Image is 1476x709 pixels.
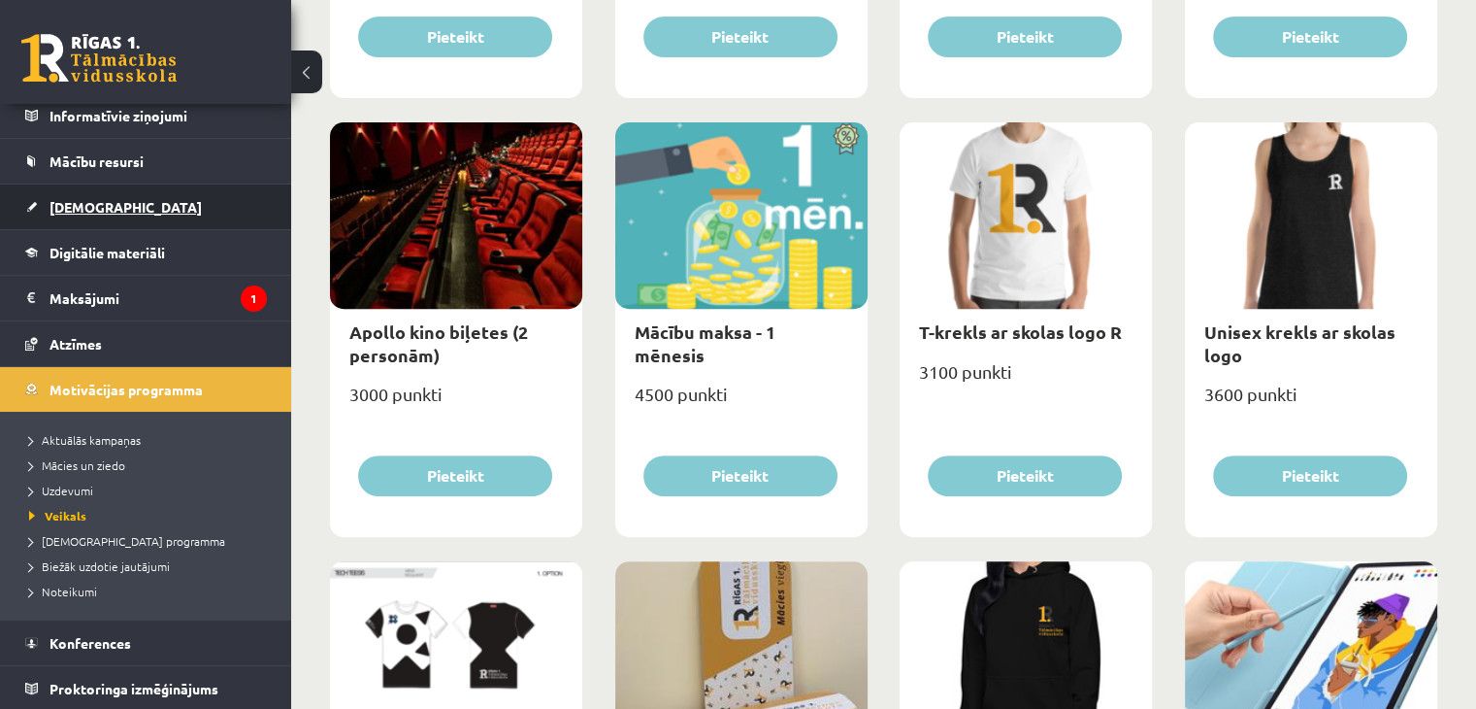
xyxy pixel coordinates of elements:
[49,244,165,261] span: Digitālie materiāli
[29,456,272,474] a: Mācies un ziedo
[29,583,272,600] a: Noteikumi
[25,230,267,275] a: Digitālie materiāli
[25,185,267,229] a: [DEMOGRAPHIC_DATA]
[29,431,272,449] a: Aktuālās kampaņas
[29,508,86,523] span: Veikals
[928,456,1122,496] button: Pieteikt
[49,634,131,652] span: Konferences
[643,456,837,496] button: Pieteikt
[49,152,144,170] span: Mācību resursi
[919,321,1122,343] a: T-krekls ar skolas logo R
[49,198,202,216] span: [DEMOGRAPHIC_DATA]
[49,276,267,321] legend: Maksājumi
[1213,17,1407,57] button: Pieteikt
[29,557,272,575] a: Biežāk uzdotie jautājumi
[49,381,203,398] span: Motivācijas programma
[615,378,868,426] div: 4500 punkti
[635,321,775,365] a: Mācību maksa - 1 mēnesis
[25,621,267,665] a: Konferences
[49,680,218,697] span: Proktoringa izmēģinājums
[49,93,267,138] legend: Informatīvie ziņojumi
[21,34,177,83] a: Rīgas 1. Tālmācības vidusskola
[928,17,1122,57] button: Pieteikt
[29,432,141,448] span: Aktuālās kampaņas
[29,457,125,473] span: Mācies un ziedo
[1213,456,1407,496] button: Pieteikt
[29,584,97,599] span: Noteikumi
[824,122,868,155] img: Atlaide
[358,456,552,496] button: Pieteikt
[25,321,267,366] a: Atzīmes
[25,93,267,138] a: Informatīvie ziņojumi
[25,367,267,412] a: Motivācijas programma
[241,286,267,312] i: 1
[29,483,93,498] span: Uzdevumi
[1204,321,1395,365] a: Unisex krekls ar skolas logo
[900,355,1152,404] div: 3100 punkti
[29,532,272,550] a: [DEMOGRAPHIC_DATA] programma
[1185,378,1437,426] div: 3600 punkti
[29,558,170,574] span: Biežāk uzdotie jautājumi
[358,17,552,57] button: Pieteikt
[29,507,272,524] a: Veikals
[25,276,267,321] a: Maksājumi1
[330,378,582,426] div: 3000 punkti
[29,482,272,499] a: Uzdevumi
[29,533,225,549] span: [DEMOGRAPHIC_DATA] programma
[349,321,528,365] a: Apollo kino biļetes (2 personām)
[643,17,837,57] button: Pieteikt
[49,335,102,353] span: Atzīmes
[25,139,267,184] a: Mācību resursi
